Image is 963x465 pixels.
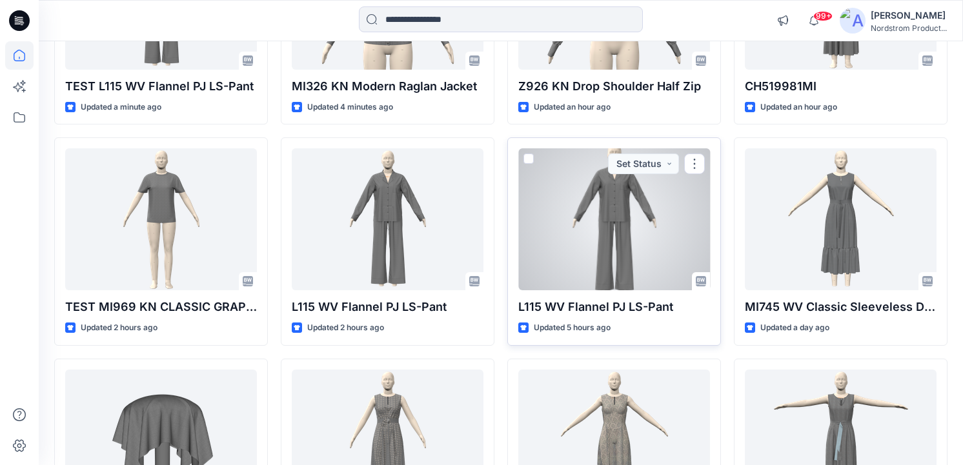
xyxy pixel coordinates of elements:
img: avatar [840,8,866,34]
span: 99+ [813,11,833,21]
div: Nordstrom Product... [871,23,947,33]
p: MI326 KN Modern Raglan Jacket [292,77,483,95]
p: Updated 2 hours ago [81,321,157,335]
a: L115 WV Flannel PJ LS-Pant [518,148,710,290]
p: L115 WV Flannel PJ LS-Pant [292,298,483,316]
p: L115 WV Flannel PJ LS-Pant [518,298,710,316]
a: TEST MI969 KN CLASSIC GRAPHIC TEE FW [65,148,257,290]
p: MI745 WV Classic Sleeveless Dress LJ [745,298,937,316]
div: [PERSON_NAME] [871,8,947,23]
p: TEST L115 WV Flannel PJ LS-Pant [65,77,257,95]
p: Updated a day ago [760,321,829,335]
p: Updated 2 hours ago [307,321,384,335]
p: Updated an hour ago [760,101,837,114]
a: L115 WV Flannel PJ LS-Pant [292,148,483,290]
p: Updated an hour ago [534,101,611,114]
p: Updated 4 minutes ago [307,101,393,114]
p: Updated a minute ago [81,101,161,114]
p: TEST MI969 KN CLASSIC GRAPHIC TEE FW [65,298,257,316]
a: MI745 WV Classic Sleeveless Dress LJ [745,148,937,290]
p: CH519981MI [745,77,937,95]
p: Z926 KN Drop Shoulder Half Zip [518,77,710,95]
p: Updated 5 hours ago [534,321,611,335]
